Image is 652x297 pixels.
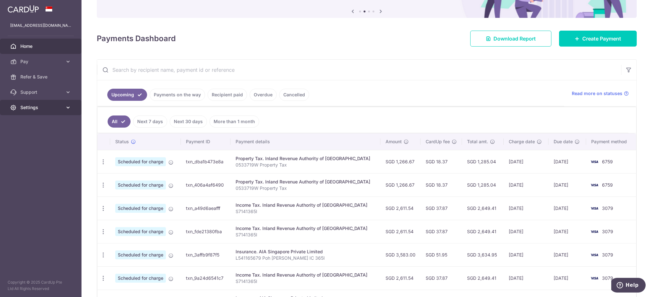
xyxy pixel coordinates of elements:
[421,150,462,173] td: SGD 18.37
[588,181,601,189] img: Bank Card
[380,197,421,220] td: SGD 2,611.54
[421,243,462,266] td: SGD 51.95
[20,43,62,49] span: Home
[20,58,62,65] span: Pay
[588,251,601,259] img: Bank Card
[602,205,613,211] span: 3079
[279,89,309,101] a: Cancelled
[549,150,586,173] td: [DATE]
[236,272,375,278] div: Income Tax. Inland Revenue Authority of [GEOGRAPHIC_DATA]
[611,278,646,294] iframe: Opens a widget where you can find more information
[115,157,166,166] span: Scheduled for charge
[549,220,586,243] td: [DATE]
[504,220,549,243] td: [DATE]
[8,5,39,13] img: CardUp
[462,150,504,173] td: SGD 1,285.04
[170,115,207,128] a: Next 30 days
[133,115,167,128] a: Next 7 days
[20,74,62,80] span: Refer & Save
[181,220,230,243] td: txn_fde21380fba
[493,35,536,42] span: Download Report
[509,138,535,145] span: Charge date
[421,220,462,243] td: SGD 37.87
[549,197,586,220] td: [DATE]
[236,249,375,255] div: Insurance. AIA Singapore Private Limited
[380,266,421,290] td: SGD 2,611.54
[462,266,504,290] td: SGD 2,649.41
[208,89,247,101] a: Recipient paid
[586,133,636,150] th: Payment method
[421,266,462,290] td: SGD 37.87
[236,179,375,185] div: Property Tax. Inland Revenue Authority of [GEOGRAPHIC_DATA]
[236,208,375,215] p: S7141365I
[462,173,504,197] td: SGD 1,285.04
[230,133,380,150] th: Payment details
[236,162,375,168] p: 0533719W Property Tax
[549,243,586,266] td: [DATE]
[504,173,549,197] td: [DATE]
[572,90,622,97] span: Read more on statuses
[462,197,504,220] td: SGD 2,649.41
[236,202,375,208] div: Income Tax. Inland Revenue Authority of [GEOGRAPHIC_DATA]
[602,159,613,164] span: 6759
[380,243,421,266] td: SGD 3,583.00
[588,204,601,212] img: Bank Card
[504,243,549,266] td: [DATE]
[181,197,230,220] td: txn_a49d6aeafff
[181,243,230,266] td: txn_3affb9f87f5
[549,173,586,197] td: [DATE]
[97,60,621,80] input: Search by recipient name, payment id or reference
[462,243,504,266] td: SGD 3,634.95
[588,158,601,166] img: Bank Card
[236,185,375,191] p: 0533719W Property Tax
[588,274,601,282] img: Bank Card
[462,220,504,243] td: SGD 2,649.41
[10,22,71,29] p: [EMAIL_ADDRESS][DOMAIN_NAME]
[181,133,230,150] th: Payment ID
[181,173,230,197] td: txn_406a4af6490
[421,173,462,197] td: SGD 18.37
[236,232,375,238] p: S7141365I
[467,138,488,145] span: Total amt.
[504,150,549,173] td: [DATE]
[549,266,586,290] td: [DATE]
[421,197,462,220] td: SGD 37.87
[107,89,147,101] a: Upcoming
[250,89,277,101] a: Overdue
[181,266,230,290] td: txn_9a24d6541c7
[582,35,621,42] span: Create Payment
[386,138,402,145] span: Amount
[115,250,166,259] span: Scheduled for charge
[236,155,375,162] div: Property Tax. Inland Revenue Authority of [GEOGRAPHIC_DATA]
[20,89,62,95] span: Support
[20,104,62,111] span: Settings
[426,138,450,145] span: CardUp fee
[115,274,166,283] span: Scheduled for charge
[236,225,375,232] div: Income Tax. Inland Revenue Authority of [GEOGRAPHIC_DATA]
[380,150,421,173] td: SGD 1,266.67
[470,31,551,47] a: Download Report
[236,255,375,261] p: L541165679 Poh [PERSON_NAME] IC 365I
[559,31,637,47] a: Create Payment
[181,150,230,173] td: txn_dba1b473e8a
[150,89,205,101] a: Payments on the way
[108,115,131,128] a: All
[380,220,421,243] td: SGD 2,611.54
[115,204,166,213] span: Scheduled for charge
[115,181,166,189] span: Scheduled for charge
[97,33,176,44] h4: Payments Dashboard
[602,275,613,281] span: 3079
[554,138,573,145] span: Due date
[588,228,601,235] img: Bank Card
[504,266,549,290] td: [DATE]
[115,227,166,236] span: Scheduled for charge
[209,115,259,128] a: More than 1 month
[115,138,129,145] span: Status
[602,229,613,234] span: 3079
[602,182,613,188] span: 6759
[380,173,421,197] td: SGD 1,266.67
[504,197,549,220] td: [DATE]
[236,278,375,285] p: S7141365I
[602,252,613,257] span: 3079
